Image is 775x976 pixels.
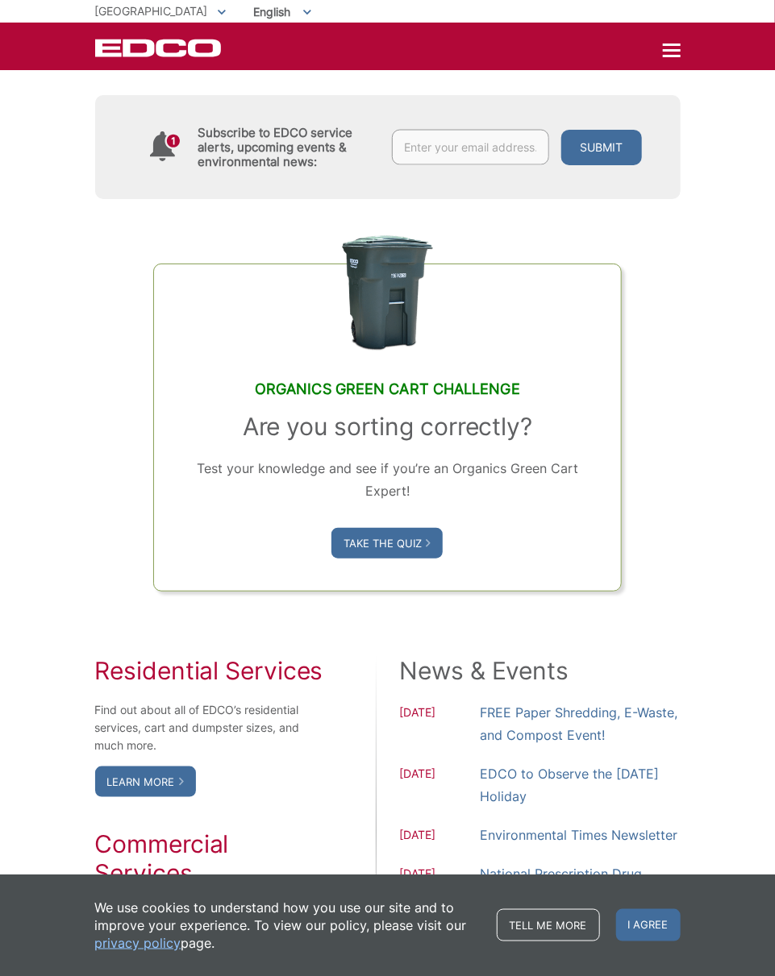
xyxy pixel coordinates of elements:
button: Submit [561,130,642,165]
h2: Commercial Services [95,829,325,887]
p: Test your knowledge and see if you’re an Organics Green Cart Expert! [186,457,589,502]
span: [DATE] [400,765,481,808]
span: [DATE] [400,826,481,846]
p: Find out about all of EDCO’s residential services, cart and dumpster sizes, and much more. [95,701,325,754]
h2: Organics Green Cart Challenge [186,380,589,398]
h3: Are you sorting correctly? [186,412,589,441]
h2: News & Events [400,656,681,685]
h2: Residential Services [95,656,325,685]
p: We use cookies to understand how you use our site and to improve your experience. To view our pol... [95,899,481,952]
span: [GEOGRAPHIC_DATA] [95,4,208,18]
span: [DATE] [400,865,481,907]
a: EDCD logo. Return to the homepage. [95,39,223,57]
span: [DATE] [400,704,481,746]
input: Enter your email address... [392,130,549,165]
h4: Subscribe to EDCO service alerts, upcoming events & environmental news: [198,126,376,169]
a: Learn More [95,766,196,797]
a: Take the Quiz [331,528,443,559]
a: privacy policy [95,934,181,952]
